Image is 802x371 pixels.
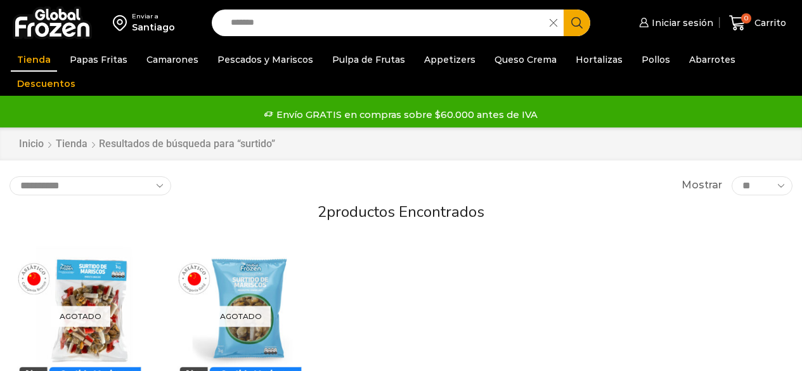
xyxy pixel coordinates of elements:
a: Iniciar sesión [636,10,713,36]
span: Mostrar [682,178,722,193]
a: Pollos [635,48,676,72]
a: Queso Crema [488,48,563,72]
p: Agotado [211,306,271,327]
select: Pedido de la tienda [10,176,171,195]
div: Enviar a [132,12,175,21]
a: Abarrotes [683,48,742,72]
img: address-field-icon.svg [113,12,132,34]
nav: Breadcrumb [18,137,275,152]
a: Descuentos [11,72,82,96]
a: Tienda [11,48,57,72]
span: productos encontrados [327,202,484,222]
span: Carrito [751,16,786,29]
a: 0 Carrito [726,8,789,38]
a: Camarones [140,48,205,72]
p: Agotado [51,306,110,327]
span: 2 [318,202,327,222]
a: Pescados y Mariscos [211,48,320,72]
span: Iniciar sesión [649,16,713,29]
a: Appetizers [418,48,482,72]
a: Inicio [18,137,44,152]
a: Papas Fritas [63,48,134,72]
a: Hortalizas [569,48,629,72]
a: Pulpa de Frutas [326,48,411,72]
h1: Resultados de búsqueda para “surtido” [99,138,275,150]
div: Santiago [132,21,175,34]
a: Tienda [55,137,88,152]
span: 0 [741,13,751,23]
button: Search button [564,10,590,36]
